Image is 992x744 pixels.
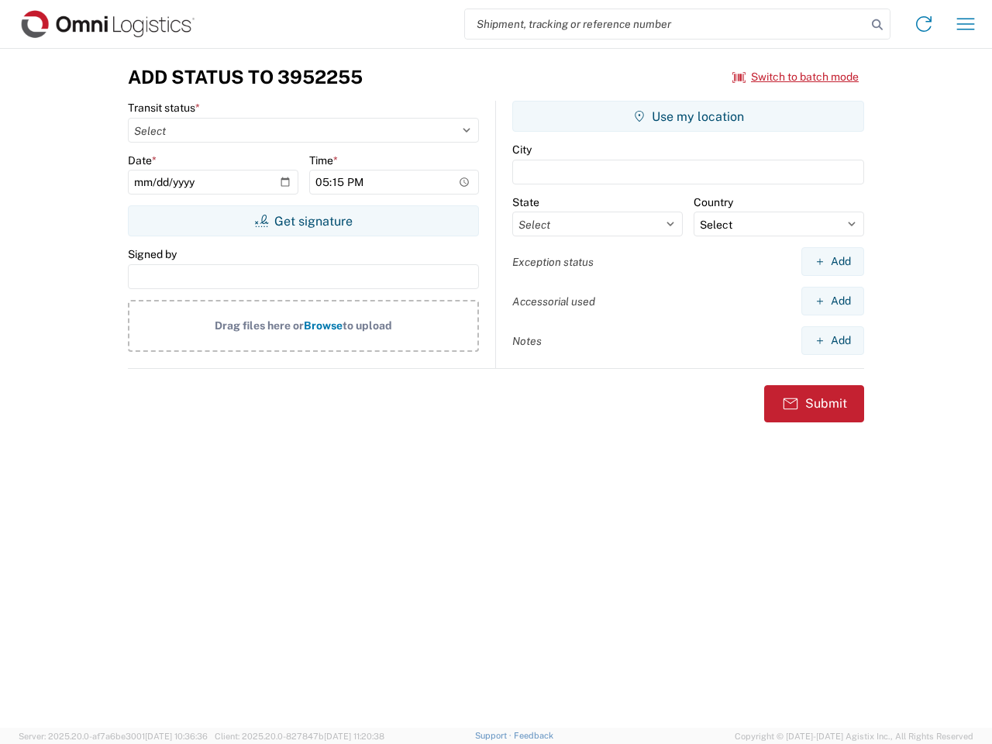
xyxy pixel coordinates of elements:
[735,729,973,743] span: Copyright © [DATE]-[DATE] Agistix Inc., All Rights Reserved
[514,731,553,740] a: Feedback
[512,195,539,209] label: State
[512,255,594,269] label: Exception status
[145,732,208,741] span: [DATE] 10:36:36
[512,334,542,348] label: Notes
[512,143,532,157] label: City
[128,66,363,88] h3: Add Status to 3952255
[304,319,343,332] span: Browse
[128,205,479,236] button: Get signature
[215,319,304,332] span: Drag files here or
[475,731,514,740] a: Support
[128,101,200,115] label: Transit status
[801,287,864,315] button: Add
[215,732,384,741] span: Client: 2025.20.0-827847b
[324,732,384,741] span: [DATE] 11:20:38
[128,247,177,261] label: Signed by
[19,732,208,741] span: Server: 2025.20.0-af7a6be3001
[309,153,338,167] label: Time
[801,326,864,355] button: Add
[801,247,864,276] button: Add
[128,153,157,167] label: Date
[694,195,733,209] label: Country
[512,101,864,132] button: Use my location
[764,385,864,422] button: Submit
[732,64,859,90] button: Switch to batch mode
[343,319,392,332] span: to upload
[512,294,595,308] label: Accessorial used
[465,9,866,39] input: Shipment, tracking or reference number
